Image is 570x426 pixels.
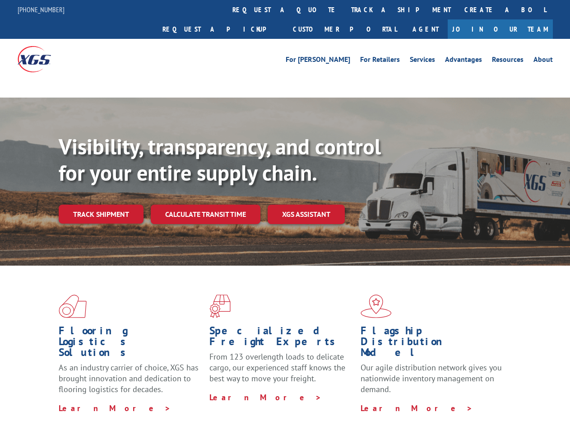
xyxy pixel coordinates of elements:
p: From 123 overlength loads to delicate cargo, our experienced staff knows the best way to move you... [209,351,353,392]
h1: Flooring Logistics Solutions [59,325,203,362]
a: XGS ASSISTANT [268,205,345,224]
a: Advantages [445,56,482,66]
img: xgs-icon-focused-on-flooring-red [209,295,231,318]
a: Request a pickup [156,19,286,39]
a: Agent [403,19,448,39]
span: As an industry carrier of choice, XGS has brought innovation and dedication to flooring logistics... [59,362,199,394]
a: Customer Portal [286,19,403,39]
a: Learn More > [361,403,473,413]
a: Learn More > [209,392,322,403]
a: Join Our Team [448,19,553,39]
a: Services [410,56,435,66]
a: About [533,56,553,66]
b: Visibility, transparency, and control for your entire supply chain. [59,132,381,187]
a: For [PERSON_NAME] [286,56,350,66]
a: Track shipment [59,205,144,224]
a: Calculate transit time [151,205,260,224]
h1: Specialized Freight Experts [209,325,353,351]
a: For Retailers [360,56,400,66]
h1: Flagship Distribution Model [361,325,505,362]
img: xgs-icon-flagship-distribution-model-red [361,295,392,318]
a: [PHONE_NUMBER] [18,5,65,14]
a: Learn More > [59,403,171,413]
span: Our agile distribution network gives you nationwide inventory management on demand. [361,362,502,394]
a: Resources [492,56,524,66]
img: xgs-icon-total-supply-chain-intelligence-red [59,295,87,318]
